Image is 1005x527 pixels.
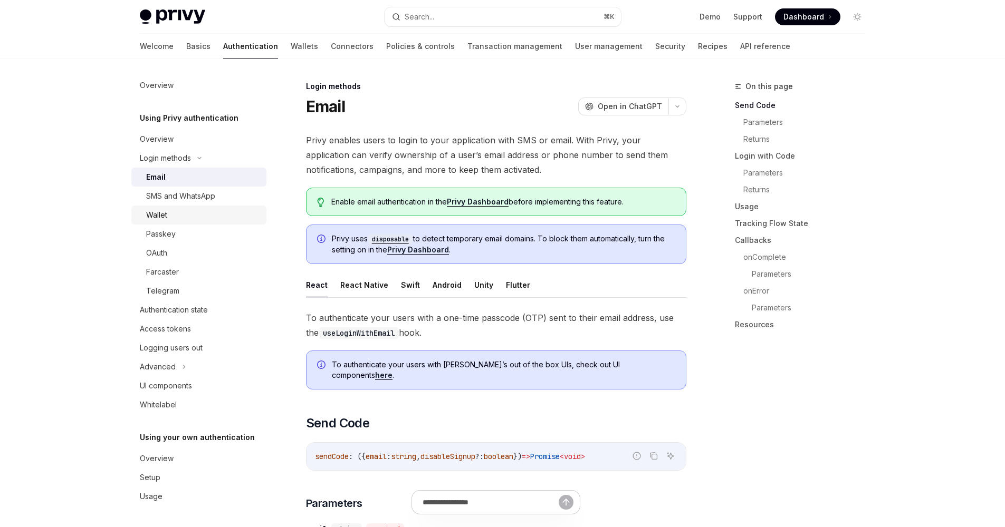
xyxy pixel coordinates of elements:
[140,490,162,503] div: Usage
[740,34,790,59] a: API reference
[513,452,522,461] span: })
[735,266,874,282] a: Parameters
[131,225,266,243] a: Passkey
[368,234,413,243] a: disposable
[317,360,328,371] svg: Info
[735,148,874,164] a: Login with Code
[146,285,179,297] div: Telegram
[433,272,462,297] button: Android
[140,9,205,24] img: light logo
[391,452,416,461] span: string
[131,376,266,395] a: UI components
[522,452,530,461] span: =>
[186,34,210,59] a: Basics
[735,282,874,299] a: onError
[306,81,686,92] div: Login methods
[745,80,793,93] span: On this page
[655,34,685,59] a: Security
[140,79,174,92] div: Overview
[598,101,662,112] span: Open in ChatGPT
[317,235,328,245] svg: Info
[332,233,675,255] span: Privy uses to detect temporary email domains. To block them automatically, turn the setting on in...
[735,215,874,232] a: Tracking Flow State
[140,112,238,124] h5: Using Privy authentication
[131,168,266,187] a: Email
[401,272,420,297] button: Swift
[387,452,391,461] span: :
[131,357,266,376] button: Advanced
[416,452,420,461] span: ,
[223,34,278,59] a: Authentication
[140,341,203,354] div: Logging users out
[146,171,166,183] div: Email
[140,34,174,59] a: Welcome
[131,487,266,506] a: Usage
[423,491,559,514] input: Ask a question...
[506,272,530,297] button: Flutter
[735,316,874,333] a: Resources
[700,12,721,22] a: Demo
[386,34,455,59] a: Policies & controls
[564,452,581,461] span: void
[735,131,874,148] a: Returns
[146,247,167,259] div: OAuth
[317,198,324,207] svg: Tip
[559,495,573,510] button: Send message
[387,245,449,255] a: Privy Dashboard
[366,452,387,461] span: email
[140,431,255,444] h5: Using your own authentication
[349,452,366,461] span: : ({
[131,130,266,149] a: Overview
[131,187,266,206] a: SMS and WhatsApp
[340,272,388,297] button: React Native
[131,468,266,487] a: Setup
[319,327,399,339] code: useLoginWithEmail
[405,11,434,23] div: Search...
[331,34,374,59] a: Connectors
[140,323,191,335] div: Access tokens
[849,8,866,25] button: Toggle dark mode
[735,249,874,266] a: onComplete
[331,197,675,207] span: Enable email authentication in the before implementing this feature.
[578,97,668,115] button: Open in ChatGPT
[664,449,677,463] button: Ask AI
[140,304,208,316] div: Authentication state
[332,359,675,380] span: To authenticate your users with [PERSON_NAME]’s out of the box UIs, check out UI components .
[146,209,167,221] div: Wallet
[475,452,484,461] span: ?:
[131,319,266,338] a: Access tokens
[560,452,564,461] span: <
[140,471,160,484] div: Setup
[131,338,266,357] a: Logging users out
[467,34,562,59] a: Transaction management
[474,272,493,297] button: Unity
[306,97,345,116] h1: Email
[647,449,661,463] button: Copy the contents from the code block
[581,452,585,461] span: >
[131,149,266,168] button: Login methods
[735,164,874,181] a: Parameters
[306,272,328,297] button: React
[146,190,215,202] div: SMS and WhatsApp
[735,299,874,316] a: Parameters
[131,395,266,414] a: Whitelabel
[385,7,621,26] button: Search...⌘K
[630,449,644,463] button: Report incorrect code
[775,8,840,25] a: Dashboard
[420,452,475,461] span: disableSignup
[315,452,349,461] span: sendCode
[140,379,192,392] div: UI components
[291,34,318,59] a: Wallets
[783,12,824,22] span: Dashboard
[131,262,266,281] a: Farcaster
[733,12,762,22] a: Support
[131,206,266,225] a: Wallet
[146,266,179,278] div: Farcaster
[735,232,874,249] a: Callbacks
[131,76,266,95] a: Overview
[131,300,266,319] a: Authentication state
[698,34,728,59] a: Recipes
[447,197,509,207] a: Privy Dashboard
[604,13,615,21] span: ⌘ K
[735,97,874,114] a: Send Code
